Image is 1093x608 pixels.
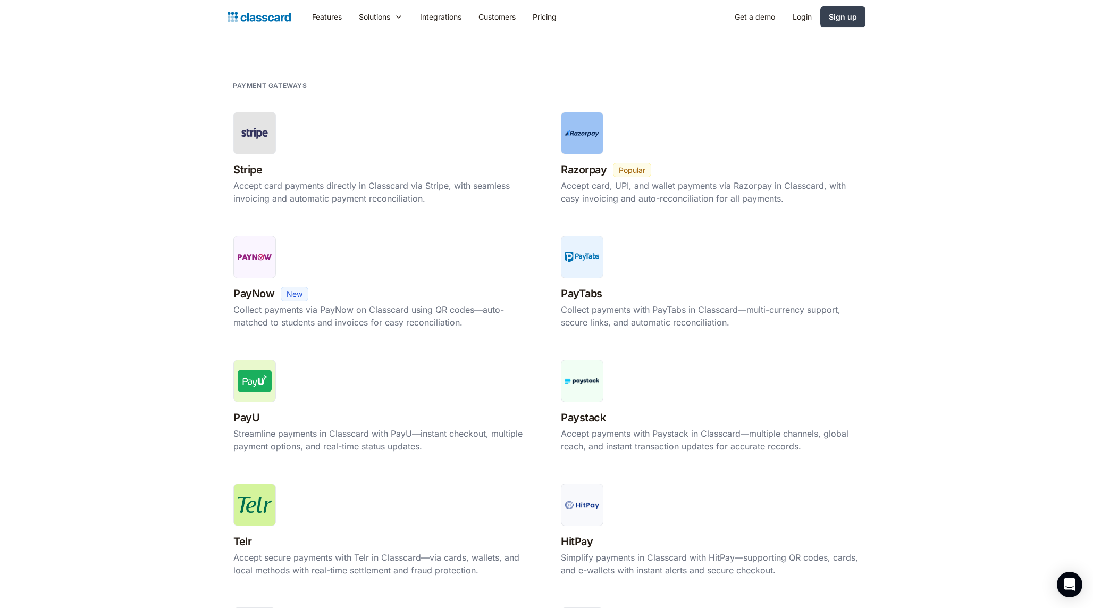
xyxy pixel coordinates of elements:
[784,5,820,29] a: Login
[238,251,272,264] img: PayNow
[238,497,272,513] img: Telr
[287,288,302,299] div: New
[561,303,860,329] div: Collect payments with PayTabs in Classcard—multi-currency support, secure links, and automatic re...
[359,11,390,22] div: Solutions
[555,106,865,213] a: RazorpayRazorpayPopularAccept card, UPI, and wallet payments via Razorpay in Classcard, with easy...
[233,161,262,179] h3: Stripe
[411,5,470,29] a: Integrations
[565,378,599,384] img: Paystack
[555,354,865,461] a: PaystackPaystackAccept payments with Paystack in Classcard—multiple channels, global reach, and i...
[829,11,857,22] div: Sign up
[233,179,532,205] div: Accept card payments directly in Classcard via Stripe, with seamless invoicing and automatic paym...
[304,5,350,29] a: Features
[233,303,532,329] div: Collect payments via PayNow on Classcard using QR codes—auto-matched to students and invoices for...
[228,354,538,461] a: PayUPayUStreamline payments in Classcard with PayU—instant checkout, multiple payment options, an...
[561,161,607,179] h3: Razorpay
[565,130,599,137] img: Razorpay
[561,532,593,551] h3: HitPay
[565,252,599,262] img: PayTabs
[233,285,274,303] h3: PayNow
[238,125,272,141] img: Stripe
[561,427,860,453] div: Accept payments with Paystack in Classcard—multiple channels, global reach, and instant transacti...
[238,370,271,392] img: PayU
[561,285,602,303] h3: PayTabs
[820,6,865,27] a: Sign up
[233,551,532,577] div: Accept secure payments with Telr in Classcard—via cards, wallets, and local methods with real-tim...
[233,80,307,90] h2: Payment gateways
[228,106,538,213] a: StripeStripeAccept card payments directly in Classcard via Stripe, with seamless invoicing and au...
[726,5,784,29] a: Get a demo
[1057,572,1082,597] div: Open Intercom Messenger
[233,532,251,551] h3: Telr
[233,427,532,453] div: Streamline payments in Classcard with PayU—instant checkout, multiple payment options, and real-t...
[565,501,599,510] img: HitPay
[350,5,411,29] div: Solutions
[233,409,259,427] h3: PayU
[561,551,860,577] div: Simplify payments in Classcard with HitPay—supporting QR codes, cards, and e-wallets with instant...
[228,478,538,585] a: TelrTelrAccept secure payments with Telr in Classcard—via cards, wallets, and local methods with ...
[555,230,865,337] a: PayTabsPayTabsCollect payments with PayTabs in Classcard—multi-currency support, secure links, an...
[619,164,645,176] div: Popular
[555,478,865,585] a: HitPayHitPaySimplify payments in Classcard with HitPay—supporting QR codes, cards, and e-wallets ...
[524,5,565,29] a: Pricing
[561,179,860,205] div: Accept card, UPI, and wallet payments via Razorpay in Classcard, with easy invoicing and auto-rec...
[561,409,606,427] h3: Paystack
[228,10,291,24] a: home
[228,230,538,337] a: PayNowPayNowNewCollect payments via PayNow on Classcard using QR codes—auto-matched to students a...
[470,5,524,29] a: Customers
